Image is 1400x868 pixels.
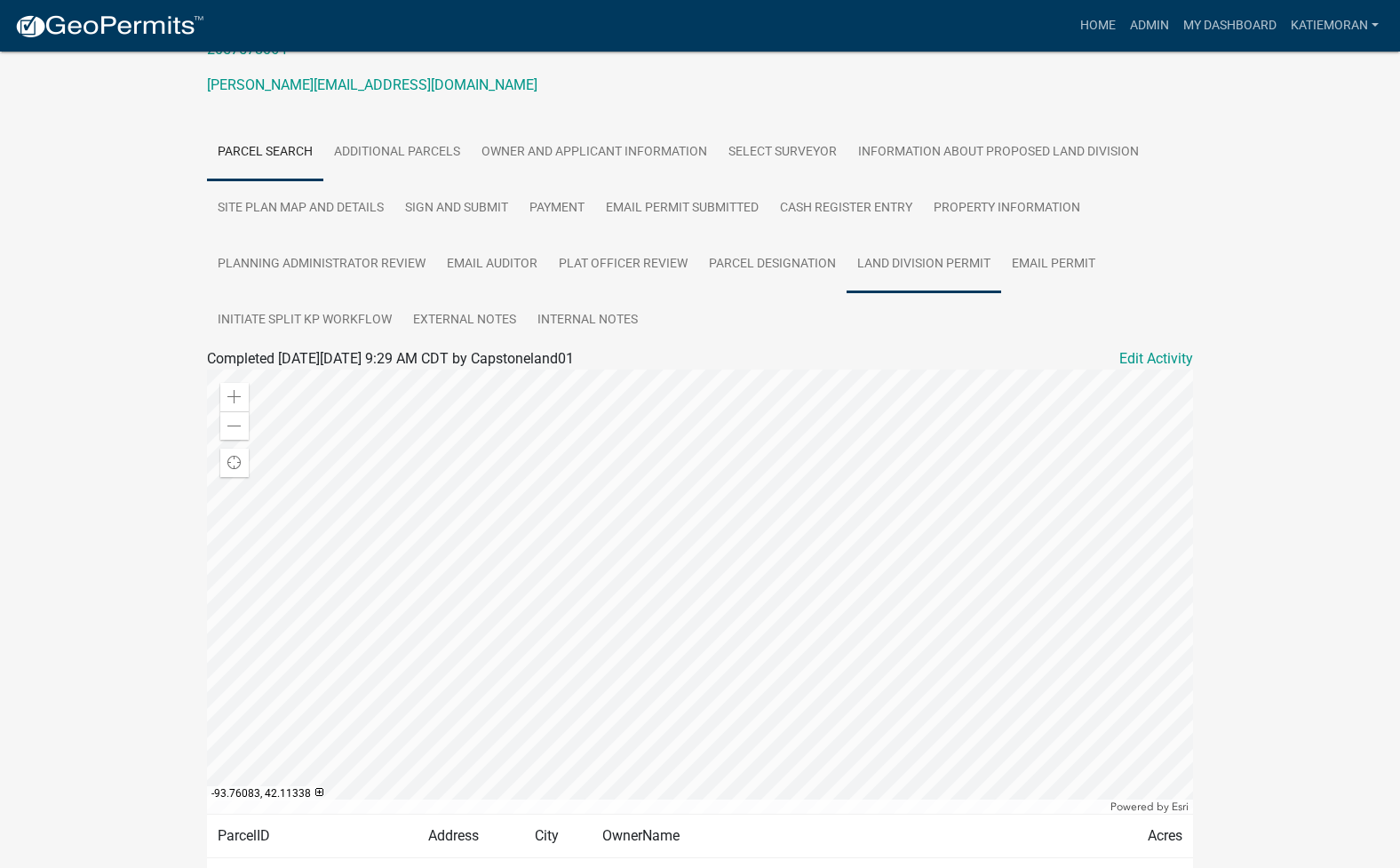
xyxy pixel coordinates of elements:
[394,180,519,237] a: Sign and Submit
[1001,236,1106,293] a: Email Permit
[923,180,1091,237] a: Property Information
[220,411,249,440] div: Zoom out
[207,350,574,367] span: Completed [DATE][DATE] 9:29 AM CDT by Capstoneland01
[436,236,548,293] a: Email Auditor
[519,180,595,237] a: Payment
[207,124,323,181] a: Parcel search
[323,124,471,181] a: Additional Parcels
[1119,348,1193,370] a: Edit Activity
[718,124,847,181] a: Select Surveyor
[698,236,847,293] a: Parcel Designation
[592,815,1096,858] td: OwnerName
[207,180,394,237] a: Site Plan Map and Details
[207,236,436,293] a: Planning Administrator Review
[524,815,592,858] td: City
[207,815,418,858] td: ParcelID
[1176,9,1284,43] a: My Dashboard
[207,76,537,93] a: [PERSON_NAME][EMAIL_ADDRESS][DOMAIN_NAME]
[527,292,648,349] a: Internal Notes
[220,449,249,477] div: Find my location
[1172,800,1189,813] a: Esri
[1123,9,1176,43] a: Admin
[1073,9,1123,43] a: Home
[1284,9,1386,43] a: KatieMoran
[1096,815,1193,858] td: Acres
[418,815,525,858] td: Address
[847,236,1001,293] a: Land Division Permit
[207,292,402,349] a: Initiate Split KP Workflow
[595,180,769,237] a: Email permit submitted
[847,124,1149,181] a: Information about proposed land division
[402,292,527,349] a: External Notes
[769,180,923,237] a: Cash Register Entry
[220,383,249,411] div: Zoom in
[548,236,698,293] a: Plat Officer Review
[1106,800,1193,814] div: Powered by
[471,124,718,181] a: Owner and Applicant Information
